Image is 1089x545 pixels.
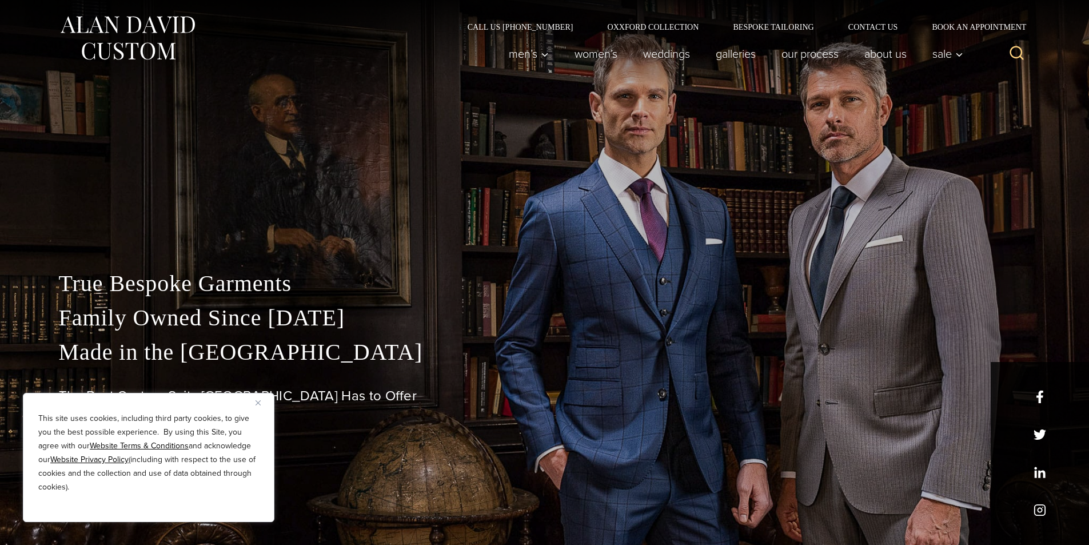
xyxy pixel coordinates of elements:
[256,396,269,409] button: Close
[561,42,630,65] a: Women’s
[1003,40,1031,67] button: View Search Form
[851,42,919,65] a: About Us
[932,48,963,59] span: Sale
[256,400,261,405] img: Close
[450,23,591,31] a: Call Us [PHONE_NUMBER]
[38,412,259,494] p: This site uses cookies, including third party cookies, to give you the best possible experience. ...
[90,440,189,452] a: Website Terms & Conditions
[716,23,831,31] a: Bespoke Tailoring
[915,23,1030,31] a: Book an Appointment
[59,266,1031,369] p: True Bespoke Garments Family Owned Since [DATE] Made in the [GEOGRAPHIC_DATA]
[703,42,768,65] a: Galleries
[831,23,915,31] a: Contact Us
[630,42,703,65] a: weddings
[59,388,1031,404] h1: The Best Custom Suits [GEOGRAPHIC_DATA] Has to Offer
[496,42,969,65] nav: Primary Navigation
[59,13,196,63] img: Alan David Custom
[50,453,129,466] a: Website Privacy Policy
[509,48,549,59] span: Men’s
[590,23,716,31] a: Oxxford Collection
[768,42,851,65] a: Our Process
[450,23,1031,31] nav: Secondary Navigation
